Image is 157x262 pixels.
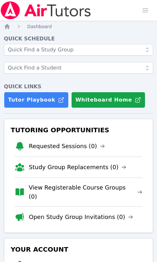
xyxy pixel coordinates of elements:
a: Tutor Playbook [4,92,69,108]
input: Quick Find a Study Group [4,44,153,56]
a: Study Group Replacements (0) [29,163,126,172]
h3: Tutoring Opportunities [9,124,148,136]
input: Quick Find a Student [4,62,153,74]
nav: Breadcrumb [4,23,153,30]
a: Requested Sessions (0) [29,142,105,151]
a: Open Study Group Invitations (0) [29,213,133,222]
span: Dashboard [27,24,52,29]
button: Whiteboard Home [71,92,145,108]
a: Dashboard [27,23,52,30]
h4: Quick Schedule [4,35,153,43]
h4: Quick Links [4,83,153,91]
h3: Your Account [9,244,148,255]
a: View Registerable Course Groups (0) [29,183,142,201]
